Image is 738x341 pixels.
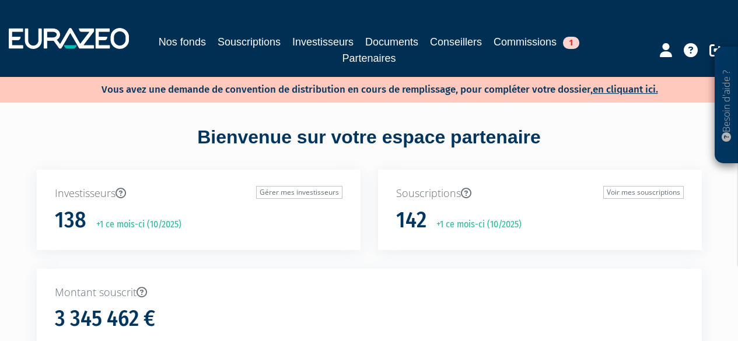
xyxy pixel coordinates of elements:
p: Vous avez une demande de convention de distribution en cours de remplissage, pour compléter votre... [68,80,658,97]
a: Souscriptions [218,34,281,50]
h1: 142 [396,208,426,233]
h1: 138 [55,208,86,233]
span: 1 [563,37,579,49]
p: Besoin d'aide ? [720,53,733,158]
p: +1 ce mois-ci (10/2025) [428,218,522,231]
p: +1 ce mois-ci (10/2025) [88,218,181,231]
a: en cliquant ici. [593,83,658,96]
a: Gérer mes investisseurs [256,186,342,199]
a: Documents [365,34,418,50]
a: Nos fonds [159,34,206,50]
a: Partenaires [342,50,396,66]
h1: 3 345 462 € [55,307,155,331]
a: Commissions1 [494,34,579,50]
img: 1732889491-logotype_eurazeo_blanc_rvb.png [9,28,129,49]
div: Bienvenue sur votre espace partenaire [28,124,711,170]
a: Conseillers [430,34,482,50]
p: Investisseurs [55,186,342,201]
a: Voir mes souscriptions [603,186,684,199]
p: Souscriptions [396,186,684,201]
a: Investisseurs [292,34,354,50]
p: Montant souscrit [55,285,684,300]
